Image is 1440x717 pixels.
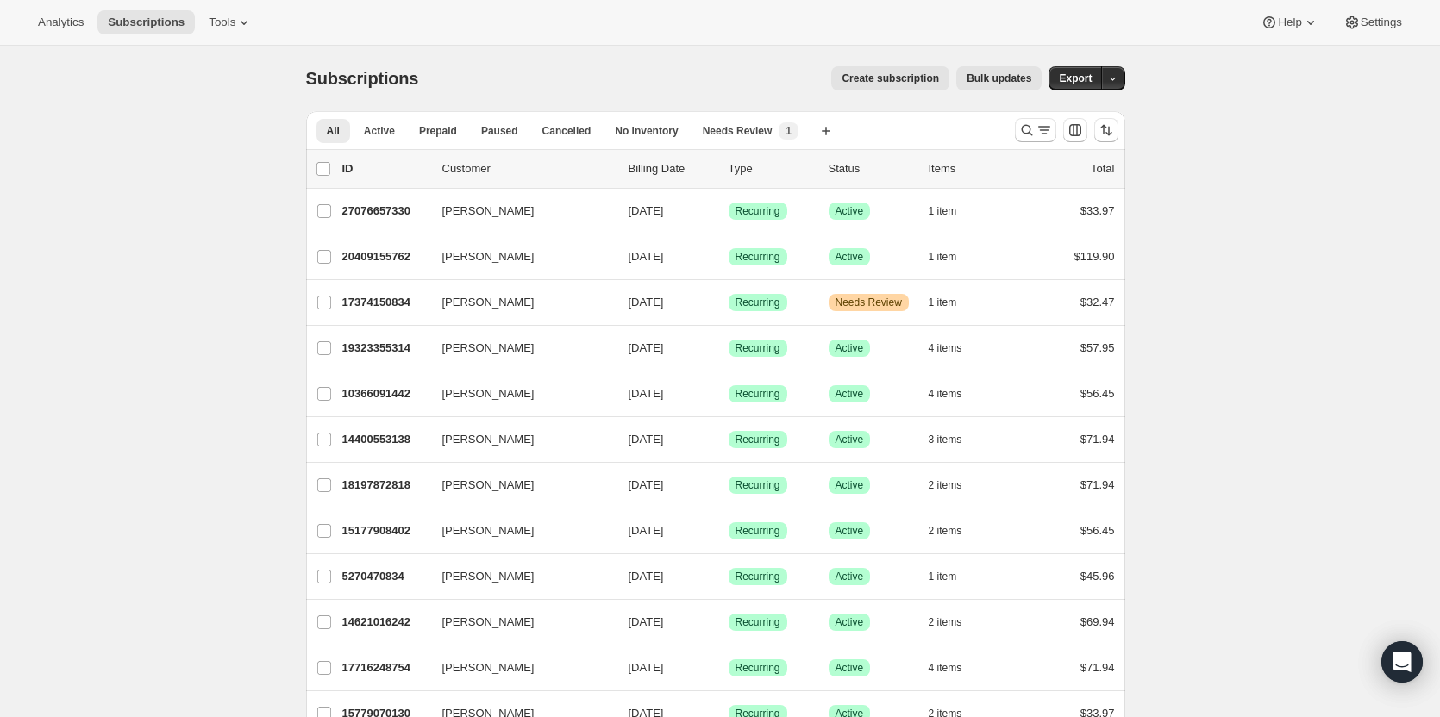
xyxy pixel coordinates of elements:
button: Analytics [28,10,94,34]
span: Prepaid [419,124,457,138]
div: 14621016242[PERSON_NAME][DATE]SuccessRecurringSuccessActive2 items$69.94 [342,610,1115,634]
span: [PERSON_NAME] [442,614,535,631]
button: 4 items [929,382,981,406]
button: [PERSON_NAME] [432,243,604,271]
button: Create new view [812,119,840,143]
button: Search and filter results [1015,118,1056,142]
span: Analytics [38,16,84,29]
span: Recurring [736,570,780,583]
span: Help [1278,16,1301,29]
div: 20409155762[PERSON_NAME][DATE]SuccessRecurringSuccessActive1 item$119.90 [342,245,1115,269]
p: 10366091442 [342,385,429,402]
button: 1 item [929,290,976,315]
span: $56.45 [1080,524,1115,537]
button: [PERSON_NAME] [432,426,604,453]
span: Recurring [736,433,780,446]
p: 5270470834 [342,568,429,585]
span: [PERSON_NAME] [442,431,535,448]
p: 15177908402 [342,522,429,539]
span: Paused [481,124,518,138]
div: 5270470834[PERSON_NAME][DATE]SuccessRecurringSuccessActive1 item$45.96 [342,564,1115,589]
button: [PERSON_NAME] [432,380,604,408]
span: Create subscription [842,72,939,85]
span: Active [364,124,395,138]
p: Billing Date [629,160,715,178]
button: Bulk updates [956,66,1042,90]
span: Active [836,433,864,446]
div: IDCustomerBilling DateTypeStatusItemsTotal [342,160,1115,178]
span: [PERSON_NAME] [442,385,535,402]
p: 18197872818 [342,477,429,494]
span: $32.47 [1080,296,1115,309]
button: [PERSON_NAME] [432,654,604,682]
span: 2 items [929,524,962,538]
button: 1 item [929,245,976,269]
span: 4 items [929,661,962,675]
span: 2 items [929,615,962,629]
div: Type [729,160,815,178]
span: Active [836,341,864,355]
button: [PERSON_NAME] [432,471,604,499]
span: All [327,124,340,138]
span: Recurring [736,250,780,264]
span: Active [836,387,864,401]
span: $33.97 [1080,204,1115,217]
span: 2 items [929,478,962,492]
span: Active [836,524,864,538]
button: Tools [198,10,263,34]
span: 1 [786,124,792,138]
div: 18197872818[PERSON_NAME][DATE]SuccessRecurringSuccessActive2 items$71.94 [342,473,1115,497]
div: 19323355314[PERSON_NAME][DATE]SuccessRecurringSuccessActive4 items$57.95 [342,336,1115,360]
span: Settings [1361,16,1402,29]
span: [DATE] [629,387,664,400]
span: Recurring [736,615,780,629]
p: 20409155762 [342,248,429,265]
span: Active [836,250,864,264]
span: $119.90 [1074,250,1115,263]
span: 3 items [929,433,962,446]
p: ID [342,160,429,178]
span: 1 item [929,570,957,583]
span: Needs Review [703,124,773,138]
span: $57.95 [1080,341,1115,354]
span: Active [836,204,864,218]
div: 14400553138[PERSON_NAME][DATE]SuccessRecurringSuccessActive3 items$71.94 [342,427,1115,452]
span: $71.94 [1080,433,1115,446]
button: [PERSON_NAME] [432,608,604,636]
span: [DATE] [629,615,664,628]
span: Subscriptions [306,69,419,88]
span: [PERSON_NAME] [442,568,535,585]
span: Recurring [736,341,780,355]
span: [PERSON_NAME] [442,477,535,494]
div: Open Intercom Messenger [1381,641,1423,683]
span: [PERSON_NAME] [442,203,535,220]
span: Recurring [736,478,780,492]
span: [DATE] [629,524,664,537]
span: $69.94 [1080,615,1115,628]
span: 1 item [929,204,957,218]
span: [PERSON_NAME] [442,248,535,265]
span: [DATE] [629,661,664,674]
button: Subscriptions [97,10,195,34]
span: [PERSON_NAME] [442,522,535,539]
button: 2 items [929,473,981,497]
div: 17374150834[PERSON_NAME][DATE]SuccessRecurringWarningNeeds Review1 item$32.47 [342,290,1115,315]
span: [PERSON_NAME] [442,659,535,676]
span: Needs Review [836,296,902,309]
button: [PERSON_NAME] [432,517,604,545]
p: Total [1091,160,1114,178]
span: Export [1059,72,1092,85]
button: Create subscription [831,66,949,90]
span: [PERSON_NAME] [442,294,535,311]
p: Customer [442,160,615,178]
div: Items [929,160,1015,178]
span: Bulk updates [967,72,1031,85]
span: [DATE] [629,570,664,583]
span: 1 item [929,296,957,309]
span: [DATE] [629,296,664,309]
span: Recurring [736,387,780,401]
span: $45.96 [1080,570,1115,583]
span: [DATE] [629,478,664,491]
button: [PERSON_NAME] [432,197,604,225]
span: [DATE] [629,204,664,217]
